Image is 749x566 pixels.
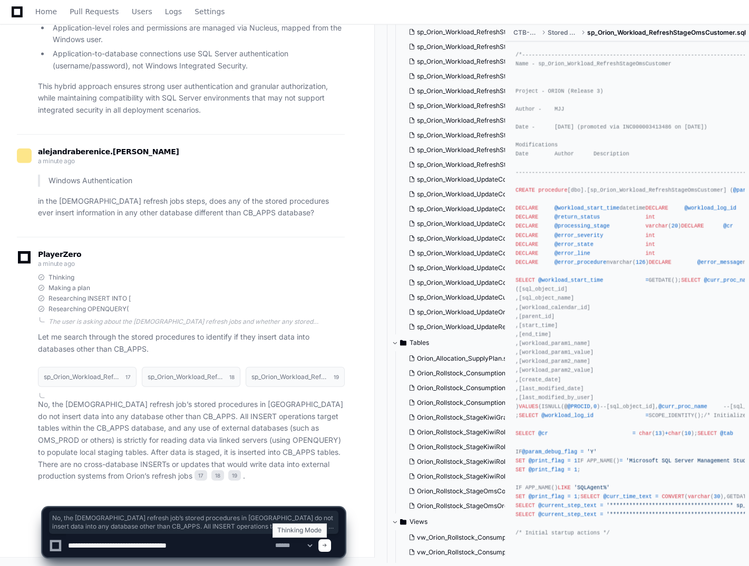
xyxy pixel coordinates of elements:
[404,25,508,39] button: sp_Orion_Workload_RefreshStageBvpRollStatus.sql
[417,190,595,198] span: sp_Orion_Workload_UpdateConsumptionAggStat13wkPY.sql
[417,161,590,169] span: sp_Orion_Workload_RefreshStageOmsWhseReleaseDtl.sql
[574,484,610,491] span: 'SQLAgent%'
[38,260,74,267] span: a minute ago
[515,187,535,193] span: CREATE
[404,246,508,261] button: sp_Orion_Workload_UpdateConsumptionAggStat5wkPY.sql
[334,373,339,381] span: 19
[132,8,152,15] span: Users
[404,202,508,216] button: sp_Orion_Workload_UpdateConsumptionAggStat26wkCY.sql
[555,250,590,256] span: @error_line
[538,187,567,193] span: procedure
[555,232,603,239] span: @error_severity
[633,430,636,436] span: =
[600,403,655,410] span: --[sql_object_id]
[38,195,345,220] p: in the [DEMOGRAPHIC_DATA] refresh jobs steps, does any of the stored procedures ever insert infor...
[665,430,668,436] span: +
[246,367,344,387] button: sp_Orion_Workload_RefreshStageOmsMarketTerritory.sql19
[38,367,137,387] button: sp_Orion_Workload_RefreshStageOmsCustomer.sql17
[658,403,707,410] span: @curr_proc_name
[410,339,429,347] span: Tables
[404,320,508,334] button: sp_Orion_Workload_UpdateReceiptDtl.sql
[587,449,597,455] span: 'Y'
[404,216,508,231] button: sp_Orion_Workload_UpdateConsumptionAggStat52wkCY.sql
[417,116,588,125] span: sp_Orion_Workload_RefreshStageOmsMarketTerritory.sql
[417,279,566,287] span: sp_Orion_Workload_UpdateConsumptionDtlDC.sql
[404,425,508,440] button: Orion_Rollstock_StageKiwiRollReceipt_Bk.sql
[404,69,508,84] button: sp_Orion_Workload_RefreshStageOmsCustomer.sql
[672,223,678,229] span: 20
[400,336,406,349] svg: Directory
[515,214,538,220] span: DECLARE
[515,259,538,265] span: DECLARE
[697,430,717,436] span: SELECT
[645,223,668,229] span: varchar
[404,113,508,128] button: sp_Orion_Workload_RefreshStageOmsMarketTerritory.sql
[38,81,345,116] p: This hybrid approach ensures strong user authentication and granular authorization, while maintai...
[538,430,548,436] span: @cr
[50,48,345,72] li: Application-to-database connections use SQL Server authentication (username/password), not Window...
[228,470,241,481] span: 19
[404,39,508,54] button: sp_Orion_Workload_RefreshStageBvpRollTransaction.sql
[404,84,508,98] button: sp_Orion_Workload_RefreshStageOmsCustServRep.sql
[417,57,573,66] span: sp_Orion_Workload_RefreshStageItransRailcarDtl.sql
[35,8,57,15] span: Home
[645,277,648,283] span: =
[515,458,525,464] span: SET
[541,412,594,419] span: @workload_log_id
[417,472,536,481] span: Orion_Rollstock_StageKiwiRollUsage.sql
[194,470,207,481] span: 17
[48,284,90,292] span: Making a plan
[48,273,74,282] span: Thinking
[125,373,131,381] span: 17
[568,458,571,464] span: =
[417,175,559,184] span: sp_Orion_Workload_UpdateConsumptionAgg.sql
[645,205,668,211] span: DECLARE
[404,54,508,69] button: sp_Orion_Workload_RefreshStageItransRailcarDtl.sql
[417,413,533,422] span: Orion_Rollstock_StageKiwiGradeCd.sql
[404,290,508,305] button: sp_Orion_Workload_UpdateCustomerHierarchyRegionLevel.sql
[555,205,619,211] span: @workload_start_time
[404,143,508,157] button: sp_Orion_Workload_RefreshStageOmsReceiptDtl.sql
[519,412,538,419] span: SELECT
[649,259,672,265] span: DECLARE
[417,487,539,495] span: Orion_Rollstock_StageOmsConsignee.sql
[555,223,610,229] span: @processing_stage
[645,250,655,256] span: int
[645,214,655,220] span: int
[645,241,655,247] span: int
[404,366,508,381] button: Orion_Rollstock_ConsumptionAgg.sql
[404,484,508,499] button: Orion_Rollstock_StageOmsConsignee.sql
[574,458,577,464] span: 1
[515,205,538,211] span: DECLARE
[404,128,508,143] button: sp_Orion_Workload_RefreshStageOmsOrderStatusDtl.sql
[417,264,556,272] span: sp_Orion_Workload_UpdateConsumptionDtl.sql
[515,250,538,256] span: DECLARE
[148,374,224,380] h1: sp_Orion_Workload_RefreshStageOmsCustServRep.sql
[417,131,586,140] span: sp_Orion_Workload_RefreshStageOmsOrderStatusDtl.sql
[417,146,572,154] span: sp_Orion_Workload_RefreshStageOmsReceiptDtl.sql
[44,374,120,380] h1: sp_Orion_Workload_RefreshStageOmsCustomer.sql
[522,449,577,455] span: @param_debug_flag
[587,28,746,37] span: sp_Orion_Workload_RefreshStageOmsCustomer.sql
[417,234,593,243] span: sp_Orion_Workload_UpdateConsumptionAggStat5wkCY.sql
[580,449,583,455] span: =
[417,369,527,378] span: Orion_Rollstock_ConsumptionAgg.sql
[697,259,743,265] span: @error_message
[555,241,594,247] span: @error_state
[38,251,81,257] span: PlayerZero
[417,72,570,81] span: sp_Orion_Workload_RefreshStageOmsCustomer.sql
[52,514,335,531] span: No, the [DEMOGRAPHIC_DATA] refresh job’s stored procedures in [GEOGRAPHIC_DATA] do not insert dat...
[417,308,571,316] span: sp_Orion_Workload_UpdateOrderStatus_856_945.sql
[513,28,539,37] span: CTB-DB-ORION
[555,214,600,220] span: @return_status
[417,384,565,392] span: Orion_Rollstock_ConsumptionAggStat52wkCY.sql
[636,259,645,265] span: 126
[404,410,508,425] button: Orion_Rollstock_StageKiwiGradeCd.sql
[619,458,622,464] span: =
[538,277,603,283] span: @workload_start_time
[515,466,525,473] span: SET
[404,172,508,187] button: sp_Orion_Workload_UpdateConsumptionAgg.sql
[48,175,345,187] p: Windows Authentication
[417,428,550,436] span: Orion_Rollstock_StageKiwiRollReceipt_Bk.sql
[417,354,512,363] span: Orion_Allocation_SupplyPlan.sql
